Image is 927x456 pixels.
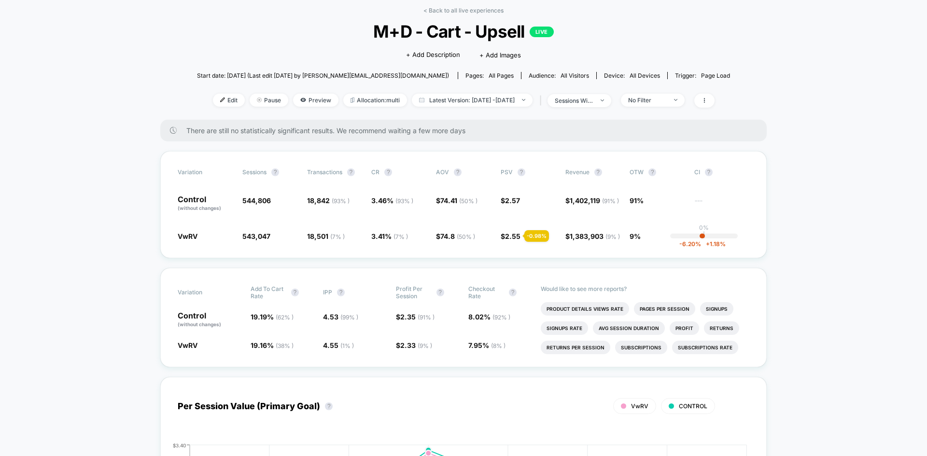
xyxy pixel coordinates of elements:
[679,240,701,248] span: -6.20 %
[679,402,707,410] span: CONTROL
[630,196,644,205] span: 91%
[565,168,590,176] span: Revenue
[675,72,730,79] div: Trigger:
[489,72,514,79] span: all pages
[251,313,294,321] span: 19.19 %
[178,312,240,328] p: Control
[418,314,435,321] span: ( 91 % )
[459,197,478,205] span: ( 50 % )
[423,7,504,14] a: < Back to all live experiences
[602,197,619,205] span: ( 91 % )
[186,126,747,135] span: There are still no statistically significant results. We recommend waiting a few more days
[706,240,710,248] span: +
[173,442,186,448] tspan: $3.40
[396,341,432,349] span: $
[178,232,197,240] span: VwRV
[242,196,271,205] span: 544,806
[468,341,506,349] span: 7.95 %
[505,232,520,240] span: 2.55
[213,94,245,107] span: Edit
[396,313,435,321] span: $
[700,302,733,316] li: Signups
[468,313,510,321] span: 8.02 %
[323,289,332,296] span: IPP
[307,168,342,176] span: Transactions
[400,313,435,321] span: 2.35
[593,321,665,335] li: Avg Session Duration
[340,342,354,349] span: ( 1 % )
[332,197,350,205] span: ( 93 % )
[400,341,432,349] span: 2.33
[541,341,610,354] li: Returns Per Session
[197,72,449,79] span: Start date: [DATE] (Last edit [DATE] by [PERSON_NAME][EMAIL_ADDRESS][DOMAIN_NAME])
[570,232,620,240] span: 1,383,903
[323,313,358,321] span: 4.53
[178,205,221,211] span: (without changes)
[418,342,432,349] span: ( 9 % )
[703,231,705,238] p: |
[384,168,392,176] button: ?
[343,94,407,107] span: Allocation: multi
[178,321,221,327] span: (without changes)
[440,232,475,240] span: 74.8
[396,285,432,300] span: Profit Per Session
[509,289,517,296] button: ?
[524,230,549,242] div: - 0.98 %
[419,97,424,102] img: calendar
[648,168,656,176] button: ?
[271,168,279,176] button: ?
[594,168,602,176] button: ?
[454,168,462,176] button: ?
[307,196,350,205] span: 18,842
[705,168,713,176] button: ?
[436,196,478,205] span: $
[518,168,525,176] button: ?
[395,197,413,205] span: ( 93 % )
[701,240,726,248] span: 1.18 %
[220,97,225,102] img: edit
[351,97,354,103] img: rebalance
[436,289,444,296] button: ?
[337,289,345,296] button: ?
[615,341,667,354] li: Subscriptions
[672,341,738,354] li: Subscriptions Rate
[541,321,588,335] li: Signups Rate
[371,196,413,205] span: 3.46 %
[555,97,593,104] div: sessions with impression
[330,233,345,240] span: ( 7 % )
[457,233,475,240] span: ( 50 % )
[440,196,478,205] span: 74.41
[501,168,513,176] span: PSV
[178,168,231,176] span: Variation
[631,402,648,410] span: VwRV
[325,402,333,410] button: ?
[436,232,475,240] span: $
[561,72,589,79] span: All Visitors
[530,27,554,37] p: LIVE
[505,196,520,205] span: 2.57
[347,168,355,176] button: ?
[250,94,288,107] span: Pause
[570,196,619,205] span: 1,402,119
[257,97,262,102] img: end
[323,341,354,349] span: 4.55
[501,196,520,205] span: $
[565,196,619,205] span: $
[412,94,533,107] span: Latest Version: [DATE] - [DATE]
[242,232,270,240] span: 543,047
[340,314,358,321] span: ( 99 % )
[630,72,660,79] span: all devices
[630,168,683,176] span: OTW
[436,168,449,176] span: AOV
[634,302,695,316] li: Pages Per Session
[178,195,233,212] p: Control
[601,99,604,101] img: end
[630,232,641,240] span: 9%
[670,321,699,335] li: Profit
[541,302,629,316] li: Product Details Views Rate
[694,168,747,176] span: CI
[501,232,520,240] span: $
[674,99,677,101] img: end
[307,232,345,240] span: 18,501
[537,94,548,108] span: |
